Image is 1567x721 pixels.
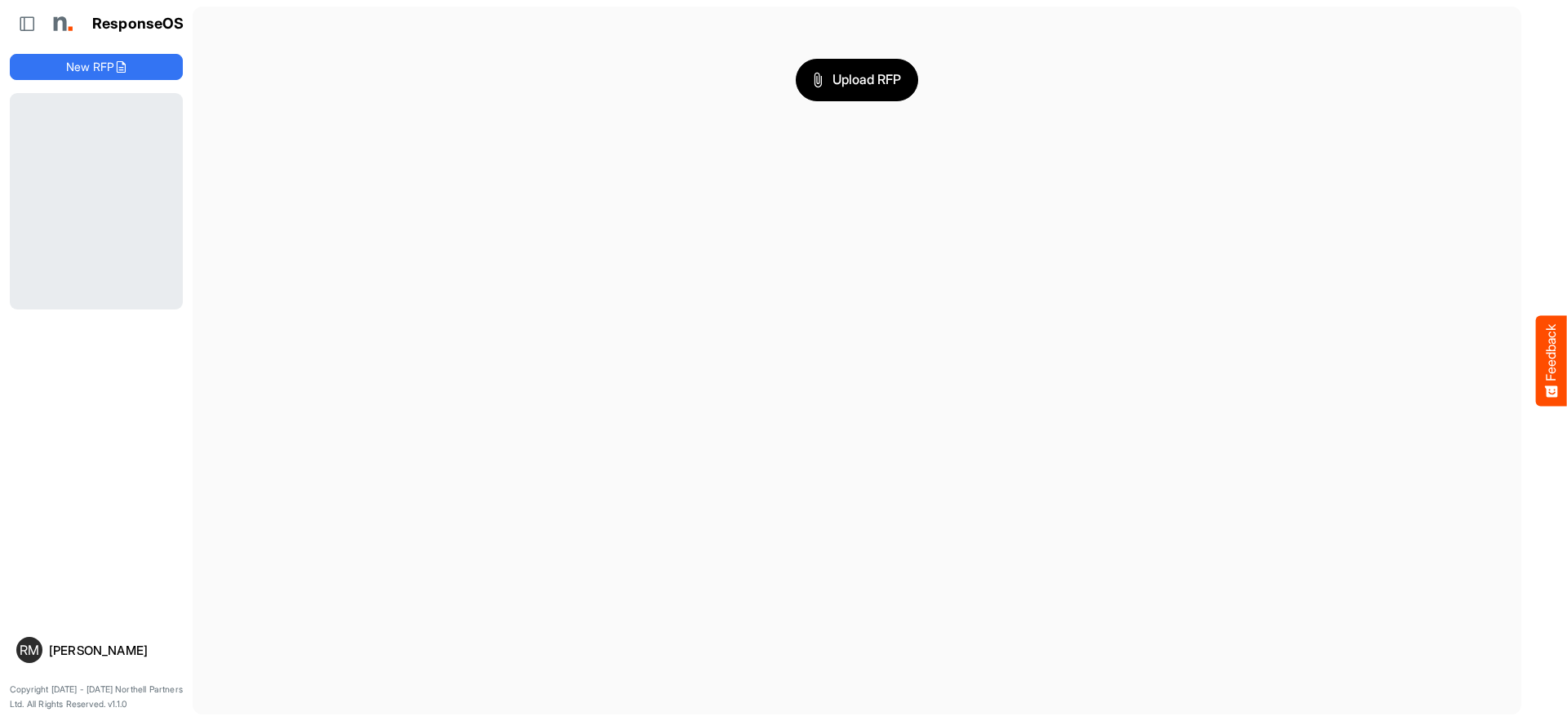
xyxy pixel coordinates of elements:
[20,643,39,656] span: RM
[92,16,184,33] h1: ResponseOS
[10,54,183,80] button: New RFP
[45,7,78,40] img: Northell
[49,644,176,656] div: [PERSON_NAME]
[796,59,918,101] button: Upload RFP
[1536,315,1567,406] button: Feedback
[10,93,183,309] div: Loading...
[813,69,901,91] span: Upload RFP
[10,683,183,711] p: Copyright [DATE] - [DATE] Northell Partners Ltd. All Rights Reserved. v1.1.0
